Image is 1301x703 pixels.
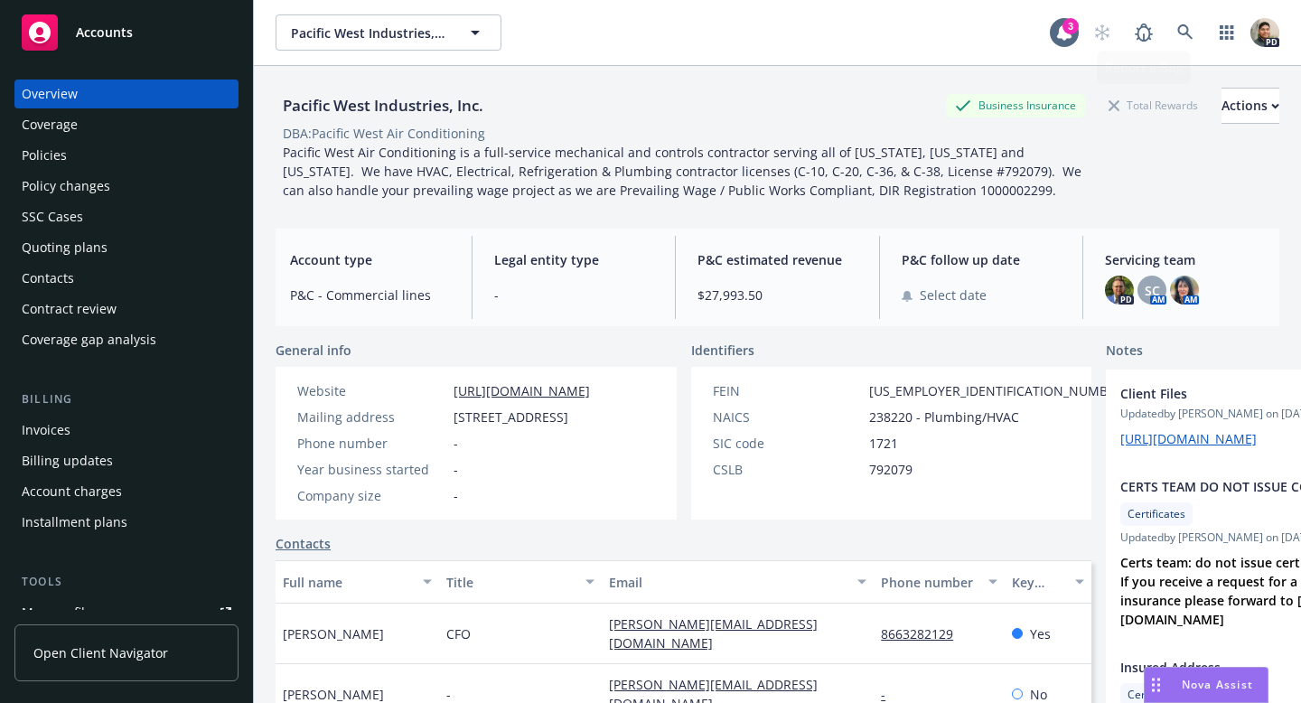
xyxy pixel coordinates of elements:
div: Email [609,573,847,592]
button: Title [439,560,603,604]
img: photo [1170,276,1199,305]
div: SSC Cases [22,202,83,231]
span: [PERSON_NAME] [283,624,384,643]
div: Quoting plans [22,233,108,262]
span: [US_EMPLOYER_IDENTIFICATION_NUMBER] [869,381,1128,400]
span: Accounts [76,25,133,40]
img: photo [1250,18,1279,47]
a: [PERSON_NAME][EMAIL_ADDRESS][DOMAIN_NAME] [609,615,818,651]
div: Drag to move [1145,668,1167,702]
div: Overview [22,80,78,108]
span: Pacific West Air Conditioning is a full-service mechanical and controls contractor serving all of... [283,144,1085,199]
span: P&C estimated revenue [697,250,857,269]
span: 238220 - Plumbing/HVAC [869,408,1019,426]
a: [URL][DOMAIN_NAME] [1120,430,1257,447]
span: P&C follow up date [902,250,1062,269]
span: Select date [920,286,987,305]
div: Business Insurance [946,94,1085,117]
div: Coverage gap analysis [22,325,156,354]
div: 3 [1062,18,1079,34]
span: - [454,486,458,505]
span: P&C - Commercial lines [290,286,450,305]
span: Yes [1030,624,1051,643]
button: Full name [276,560,439,604]
div: Year business started [297,460,446,479]
span: Nova Assist [1182,677,1253,692]
span: CFO [446,624,471,643]
img: photo [1105,276,1134,305]
div: DBA: Pacific West Air Conditioning [283,124,485,143]
a: Coverage [14,110,239,139]
span: General info [276,341,351,360]
a: Contacts [14,264,239,293]
div: Account charges [22,477,122,506]
a: Contract review [14,295,239,323]
div: Total Rewards [1100,94,1207,117]
a: Start snowing [1084,14,1120,51]
div: SIC code [713,434,862,453]
div: Website [297,381,446,400]
div: Billing [14,390,239,408]
span: Open Client Navigator [33,643,168,662]
a: Installment plans [14,508,239,537]
span: Certificates [1128,506,1185,522]
span: Certificates [1128,687,1185,703]
a: SSC Cases [14,202,239,231]
div: Contacts [22,264,74,293]
a: Billing updates [14,446,239,475]
button: Phone number [874,560,1004,604]
a: Policies [14,141,239,170]
div: Company size [297,486,446,505]
a: Policy changes [14,172,239,201]
span: 792079 [869,460,913,479]
div: Policies [22,141,67,170]
div: Phone number [297,434,446,453]
a: [URL][DOMAIN_NAME] [454,382,590,399]
a: 8663282129 [881,625,968,642]
a: Invoices [14,416,239,445]
div: Key contact [1012,573,1064,592]
span: Servicing team [1105,250,1265,269]
span: 1721 [869,434,898,453]
span: SC [1145,281,1160,300]
div: Title [446,573,576,592]
a: Account charges [14,477,239,506]
a: Contacts [276,534,331,553]
a: Search [1167,14,1203,51]
button: Email [602,560,874,604]
span: - [494,286,654,305]
span: $27,993.50 [697,286,857,305]
div: Actions [1221,89,1279,123]
span: Legal entity type [494,250,654,269]
div: Coverage [22,110,78,139]
span: - [454,434,458,453]
button: Nova Assist [1144,667,1268,703]
button: Actions [1221,88,1279,124]
span: [STREET_ADDRESS] [454,408,568,426]
div: Policy changes [22,172,110,201]
div: Invoices [22,416,70,445]
div: Billing updates [22,446,113,475]
div: NAICS [713,408,862,426]
div: Manage files [22,598,98,627]
div: Pacific West Industries, Inc. [276,94,491,117]
a: Quoting plans [14,233,239,262]
a: Accounts [14,7,239,58]
div: FEIN [713,381,862,400]
div: Phone number [881,573,977,592]
a: Manage files [14,598,239,627]
a: - [881,686,900,703]
span: Notes [1106,341,1143,362]
span: Account type [290,250,450,269]
div: Full name [283,573,412,592]
div: CSLB [713,460,862,479]
div: Tools [14,573,239,591]
span: Pacific West Industries, Inc. [291,23,447,42]
div: Installment plans [22,508,127,537]
button: Pacific West Industries, Inc. [276,14,501,51]
span: - [454,460,458,479]
span: Identifiers [691,341,754,360]
a: Switch app [1209,14,1245,51]
div: Contract review [22,295,117,323]
a: Report a Bug [1126,14,1162,51]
